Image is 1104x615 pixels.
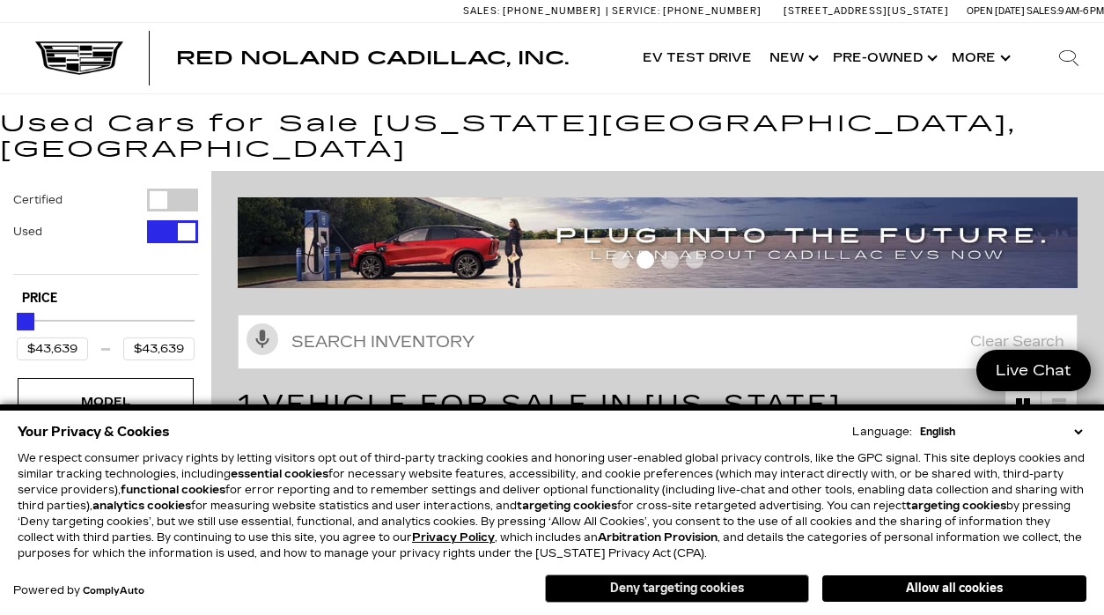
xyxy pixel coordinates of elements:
[238,315,1078,369] input: Search Inventory
[13,189,198,274] div: Filter by Vehicle Type
[606,6,766,16] a: Service: [PHONE_NUMBER]
[545,574,809,603] button: Deny targeting cookies
[503,5,601,17] span: [PHONE_NUMBER]
[517,500,617,512] strong: targeting cookies
[916,424,1086,440] select: Language Select
[663,5,762,17] span: [PHONE_NUMBER]
[598,531,718,544] strong: Arbitration Provision
[121,484,225,496] strong: functional cookies
[176,48,569,69] span: Red Noland Cadillac, Inc.
[13,585,144,596] div: Powered by
[943,23,1016,93] button: More
[13,223,42,241] label: Used
[976,350,1091,391] a: Live Chat
[612,5,660,17] span: Service:
[231,468,328,480] strong: essential cookies
[637,251,654,269] span: Go to slide 2
[761,23,824,93] a: New
[17,313,34,330] div: Maximum Price
[238,389,970,456] span: 1 Vehicle for Sale in [US_STATE][GEOGRAPHIC_DATA], [GEOGRAPHIC_DATA]
[852,426,912,437] div: Language:
[18,419,170,444] span: Your Privacy & Cookies
[906,500,1006,512] strong: targeting cookies
[661,251,679,269] span: Go to slide 3
[247,323,278,355] svg: Click to toggle on voice search
[92,500,191,512] strong: analytics cookies
[17,337,88,360] input: Minimum
[412,531,495,544] a: Privacy Policy
[17,307,195,360] div: Price
[463,5,500,17] span: Sales:
[13,191,63,209] label: Certified
[18,450,1086,561] p: We respect consumer privacy rights by letting visitors opt out of third-party tracking cookies an...
[634,23,761,93] a: EV Test Drive
[62,392,150,411] div: Model
[1058,5,1104,17] span: 9 AM-6 PM
[822,575,1086,602] button: Allow all cookies
[238,197,1078,287] img: ev-blog-post-banners4
[967,5,1025,17] span: Open [DATE]
[612,251,629,269] span: Go to slide 1
[35,41,123,75] img: Cadillac Dark Logo with Cadillac White Text
[1027,5,1058,17] span: Sales:
[83,586,144,596] a: ComplyAuto
[123,337,195,360] input: Maximum
[824,23,943,93] a: Pre-Owned
[463,6,606,16] a: Sales: [PHONE_NUMBER]
[22,291,189,307] h5: Price
[18,378,194,426] div: ModelModel
[176,49,569,67] a: Red Noland Cadillac, Inc.
[784,5,949,17] a: [STREET_ADDRESS][US_STATE]
[686,251,703,269] span: Go to slide 4
[987,360,1080,381] span: Live Chat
